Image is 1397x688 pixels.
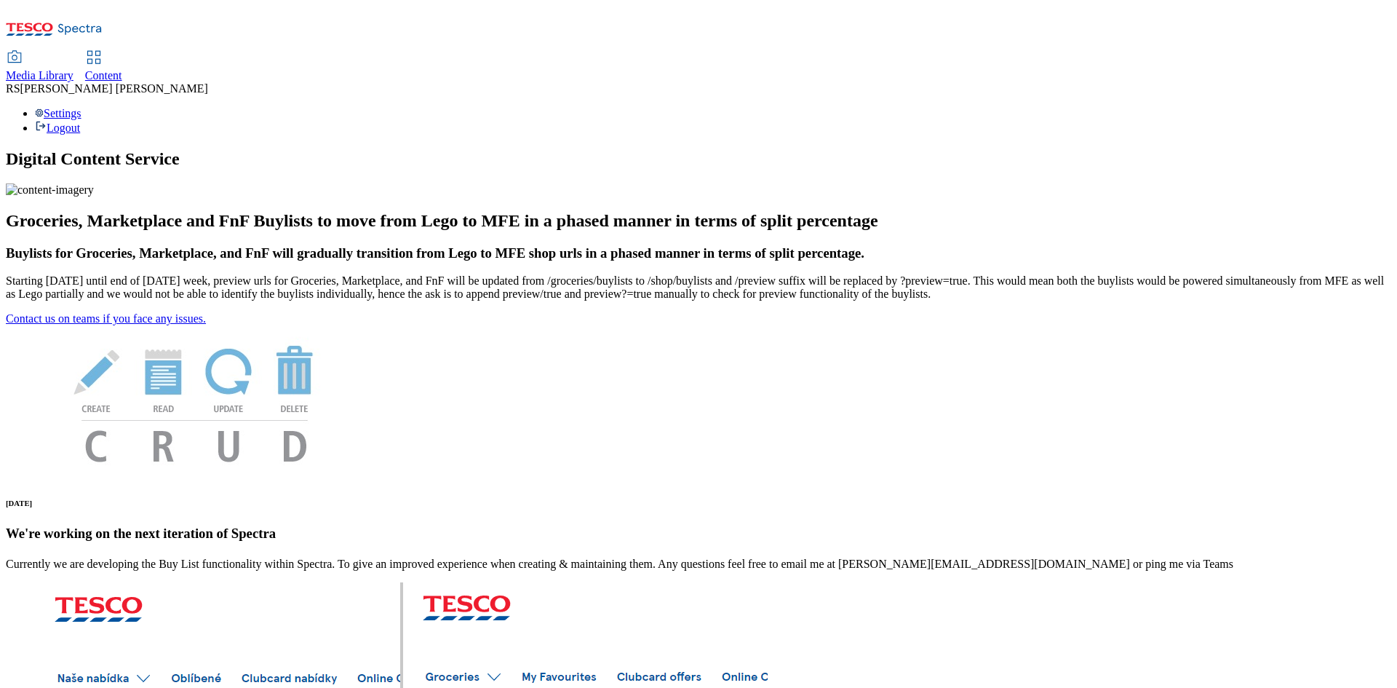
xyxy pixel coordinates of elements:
[6,558,1391,571] p: Currently we are developing the Buy List functionality within Spectra. To give an improved experi...
[6,52,73,82] a: Media Library
[35,107,81,119] a: Settings
[85,69,122,82] span: Content
[6,69,73,82] span: Media Library
[6,245,1391,261] h3: Buylists for Groceries, Marketplace, and FnF will gradually transition from Lego to MFE shop urls...
[6,499,1391,507] h6: [DATE]
[6,211,1391,231] h2: Groceries, Marketplace and FnF Buylists to move from Lego to MFE in a phased manner in terms of s...
[20,82,208,95] span: [PERSON_NAME] [PERSON_NAME]
[35,122,80,134] a: Logout
[6,183,94,197] img: content-imagery
[6,149,1391,169] h1: Digital Content Service
[6,274,1391,301] p: Starting [DATE] until end of [DATE] week, preview urls for Groceries, Marketplace, and FnF will b...
[6,312,206,325] a: Contact us on teams if you face any issues.
[6,325,384,478] img: News Image
[85,52,122,82] a: Content
[6,526,1391,542] h3: We're working on the next iteration of Spectra
[6,82,20,95] span: RS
